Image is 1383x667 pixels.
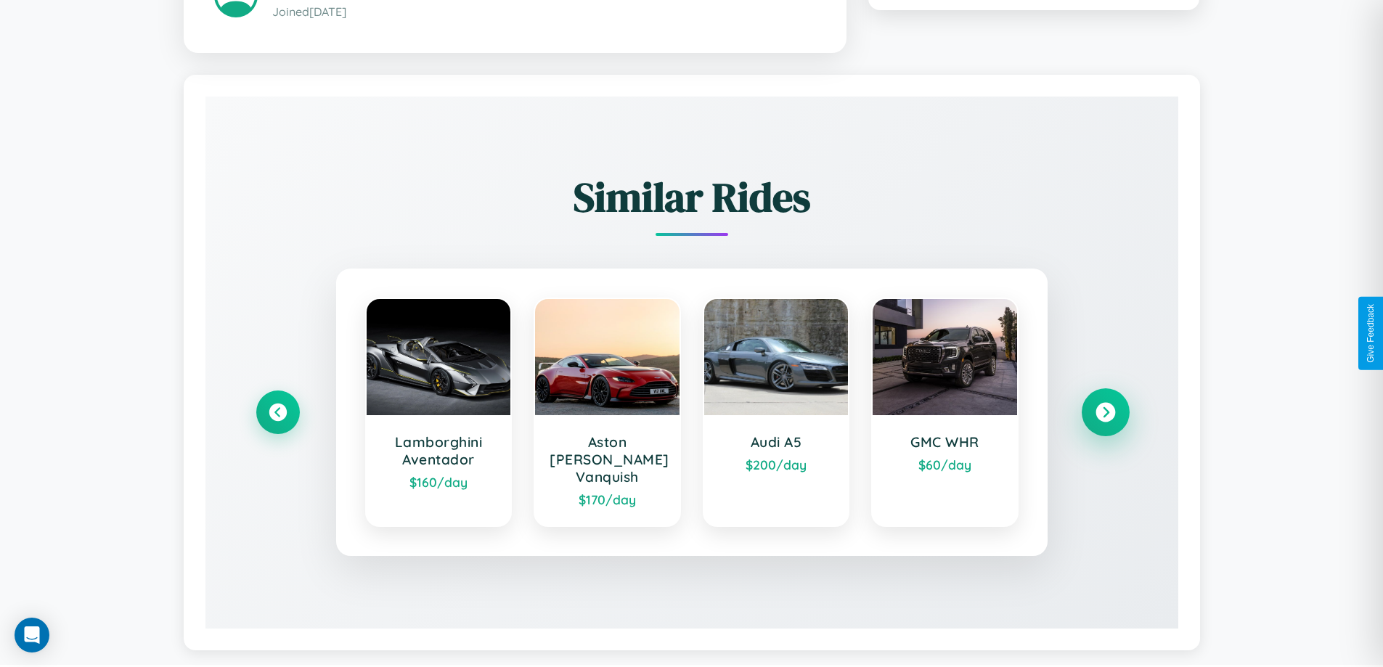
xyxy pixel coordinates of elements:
h3: GMC WHR [887,433,1003,451]
h3: Audi A5 [719,433,834,451]
a: Lamborghini Aventador$160/day [365,298,513,527]
div: $ 60 /day [887,457,1003,472]
a: GMC WHR$60/day [871,298,1019,527]
a: Audi A5$200/day [703,298,850,527]
a: Aston [PERSON_NAME] Vanquish$170/day [534,298,681,527]
p: Joined [DATE] [272,1,816,22]
h3: Aston [PERSON_NAME] Vanquish [550,433,665,486]
h3: Lamborghini Aventador [381,433,497,468]
div: $ 200 /day [719,457,834,472]
div: $ 160 /day [381,474,497,490]
div: Open Intercom Messenger [15,618,49,652]
h2: Similar Rides [256,169,1127,225]
div: $ 170 /day [550,491,665,507]
div: Give Feedback [1366,304,1376,363]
